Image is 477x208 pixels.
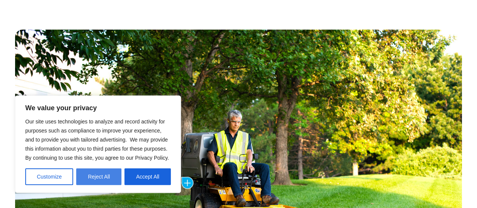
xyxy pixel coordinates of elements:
[25,168,73,185] button: Customize
[15,96,181,193] div: We value your privacy
[25,103,171,112] p: We value your privacy
[76,168,121,185] button: Reject All
[25,119,169,161] span: Our site uses technologies to analyze and record activity for purposes such as compliance to impr...
[124,168,171,185] button: Accept All
[181,177,193,189] img: Plus icon with blue background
